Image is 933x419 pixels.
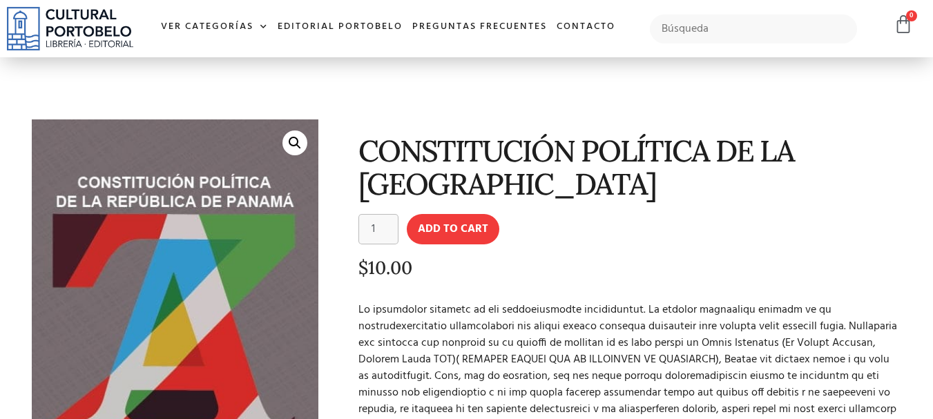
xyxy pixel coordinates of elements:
[156,12,273,42] a: Ver Categorías
[650,14,858,43] input: Búsqueda
[273,12,407,42] a: Editorial Portobelo
[552,12,620,42] a: Contacto
[358,256,368,279] span: $
[358,214,398,244] input: Product quantity
[282,130,307,155] a: 🔍
[358,256,412,279] bdi: 10.00
[358,135,898,200] h1: CONSTITUCIÓN POLÍTICA DE LA [GEOGRAPHIC_DATA]
[407,12,552,42] a: Preguntas frecuentes
[407,214,499,244] button: Add to cart
[906,10,917,21] span: 0
[894,14,913,35] a: 0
